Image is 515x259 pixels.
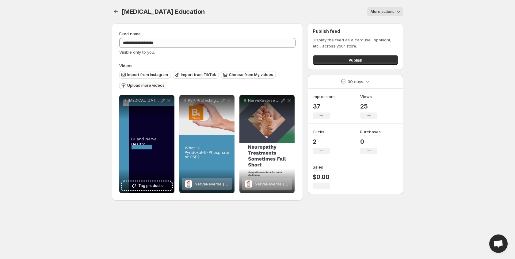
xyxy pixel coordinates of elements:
p: 37 [313,103,336,110]
span: Visible only to you. [119,50,155,55]
h2: Publish feed [313,28,398,34]
p: 2 [313,138,330,145]
button: Import from TikTok [173,71,219,78]
span: Upload more videos [127,83,165,88]
p: NerveReverse Supplement Education Social Media [248,98,280,103]
div: [MEDICAL_DATA]_for_Nerve_HealthTag products [119,95,174,193]
p: [MEDICAL_DATA]_for_Nerve_Health [128,98,160,103]
img: NerveReverse Neuropathy Support Formula [185,180,192,188]
span: More actions [371,9,395,14]
h3: Impressions [313,93,336,100]
img: NerveReverse Neuropathy Support Formula [245,180,252,188]
div: P5P_Protecting_Your_Nerve_CellsNerveReverse Neuropathy Support FormulaNerveReverse [MEDICAL_DATA]... [179,95,235,193]
h3: Views [360,93,372,100]
span: Import from Instagram [127,72,168,77]
span: NerveReverse [MEDICAL_DATA] Support Formula [255,181,348,186]
p: 25 [360,103,377,110]
p: P5P_Protecting_Your_Nerve_Cells [188,98,220,103]
span: Tag products [138,183,163,189]
span: Choose from My videos [229,72,273,77]
h3: Clicks [313,129,324,135]
button: Choose from My videos [221,71,276,78]
span: Publish [349,57,362,63]
div: NerveReverse Supplement Education Social MediaNerveReverse Neuropathy Support FormulaNerveReverse... [239,95,295,193]
p: 0 [360,138,381,145]
span: [MEDICAL_DATA] Education [122,8,205,15]
p: 30 days [348,78,363,85]
span: Import from TikTok [181,72,216,77]
a: Open chat [489,234,508,253]
button: Tag products [122,181,172,190]
span: Videos [119,63,132,68]
button: Upload more videos [119,82,167,89]
p: $0.00 [313,173,330,181]
button: Publish [313,55,398,65]
button: More actions [367,7,403,16]
span: NerveReverse [MEDICAL_DATA] Support Formula [195,181,288,186]
h3: Purchases [360,129,381,135]
p: Display the feed as a carousel, spotlight, etc., across your store. [313,37,398,49]
button: Import from Instagram [119,71,170,78]
button: Settings [112,7,120,16]
span: Feed name [119,31,141,36]
h3: Sales [313,164,323,170]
